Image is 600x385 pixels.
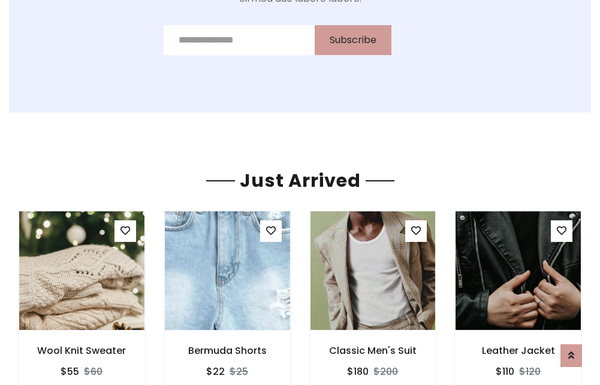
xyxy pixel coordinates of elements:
h6: $180 [347,366,369,377]
span: Just Arrived [235,168,366,193]
del: $60 [84,365,102,378]
button: Subscribe [315,25,391,55]
h6: Bermuda Shorts [164,345,291,356]
h6: $55 [61,366,79,377]
h6: $22 [206,366,225,377]
h6: Classic Men's Suit [310,345,436,356]
del: $200 [373,365,398,378]
h6: Wool Knit Sweater [19,345,145,356]
h6: $110 [496,366,514,377]
del: $120 [519,365,541,378]
h6: Leather Jacket [455,345,581,356]
del: $25 [230,365,248,378]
